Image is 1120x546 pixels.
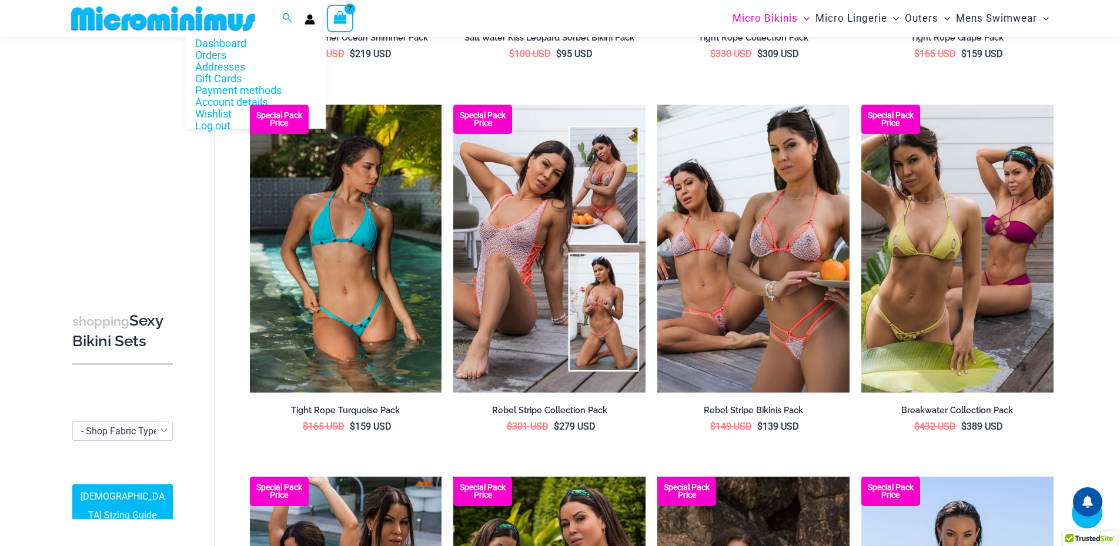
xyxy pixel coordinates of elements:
[905,4,938,34] span: Outers
[185,85,326,96] a: Payment methods
[861,105,1054,393] a: Breakwater Berry Pink and Lemon Yellow Bikini Pack Breakwater Berry Pink and Lemon Yellow Bikini ...
[657,32,850,43] h2: Tight Rope Collection Pack
[72,314,129,329] span: shopping
[507,421,549,432] bdi: 301 USD
[453,32,646,48] a: Salt Water Kiss Leopard Sorbet Bikini Pack
[350,48,392,59] bdi: 219 USD
[861,112,920,127] b: Special Pack Price
[509,48,514,59] span: $
[861,32,1054,43] h2: Tight Rope Grape Pack
[813,4,902,34] a: Micro LingerieMenu ToggleMenu Toggle
[861,32,1054,48] a: Tight Rope Grape Pack
[657,405,850,416] h2: Rebel Stripe Bikinis Pack
[757,48,799,59] bdi: 309 USD
[72,484,173,528] a: [DEMOGRAPHIC_DATA] Sizing Guide
[757,421,763,432] span: $
[657,105,850,393] a: Rebel Stripe Bikini PackRebel Stripe White Multi 305 Tri Top 418 Micro Bottom 06Rebel Stripe Whit...
[815,4,887,34] span: Micro Lingerie
[554,421,559,432] span: $
[185,96,326,108] a: Account details
[861,484,920,499] b: Special Pack Price
[733,4,798,34] span: Micro Bikinis
[185,38,326,49] a: Dashboard
[710,421,716,432] span: $
[657,32,850,48] a: Tight Rope Collection Pack
[282,11,293,26] a: Search icon link
[453,484,512,499] b: Special Pack Price
[961,421,967,432] span: $
[350,421,392,432] bdi: 159 USD
[757,421,799,432] bdi: 139 USD
[250,105,442,393] a: Tight Rope Turquoise 319 Tri Top 4228 Thong Bottom 02 Tight Rope Turquoise 319 Tri Top 4228 Thong...
[72,39,178,274] iframe: TrustedSite Certified
[350,421,355,432] span: $
[509,48,551,59] bdi: 100 USD
[66,5,260,32] img: MM SHOP LOGO FLAT
[861,105,1054,393] img: Breakwater Berry Pink and Lemon Yellow Bikini Pack
[305,14,315,25] a: Account icon link
[453,32,646,43] h2: Salt Water Kiss Leopard Sorbet Bikini Pack
[185,61,326,73] a: Addresses
[453,405,646,420] a: Rebel Stripe Collection Pack
[956,4,1037,34] span: Mens Swimwear
[961,421,1003,432] bdi: 389 USD
[185,49,326,61] a: Orders
[185,120,326,132] a: Log out
[303,48,345,59] bdi: 236 USD
[730,4,813,34] a: Micro BikinisMenu ToggleMenu Toggle
[961,48,1003,59] bdi: 159 USD
[798,4,810,34] span: Menu Toggle
[887,4,899,34] span: Menu Toggle
[914,48,956,59] bdi: 165 USD
[453,105,646,393] img: Rebel Stripe Collection Pack
[72,421,173,441] span: - Shop Fabric Type
[453,405,646,416] h2: Rebel Stripe Collection Pack
[657,105,850,393] img: Rebel Stripe Bikini Pack
[303,421,308,432] span: $
[556,48,561,59] span: $
[81,426,158,437] span: - Shop Fabric Type
[902,4,953,34] a: OutersMenu ToggleMenu Toggle
[250,105,442,393] img: Tight Rope Turquoise 319 Tri Top 4228 Thong Bottom 02
[507,421,512,432] span: $
[303,421,345,432] bdi: 165 USD
[861,405,1054,420] a: Breakwater Collection Pack
[728,2,1054,35] nav: Site Navigation
[350,48,355,59] span: $
[961,48,967,59] span: $
[710,48,716,59] span: $
[861,405,1054,416] h2: Breakwater Collection Pack
[250,405,442,416] h2: Tight Rope Turquoise Pack
[710,421,752,432] bdi: 149 USD
[914,421,956,432] bdi: 432 USD
[73,422,172,440] span: - Shop Fabric Type
[250,32,442,43] h2: Lightning Shimmer Ocean Shimmer Pack
[757,48,763,59] span: $
[914,421,920,432] span: $
[250,484,309,499] b: Special Pack Price
[250,32,442,48] a: Lightning Shimmer Ocean Shimmer Pack
[710,48,752,59] bdi: 330 USD
[657,405,850,420] a: Rebel Stripe Bikinis Pack
[1037,4,1049,34] span: Menu Toggle
[327,5,354,32] a: View Shopping Cart, 7 items
[453,105,646,393] a: Rebel Stripe Collection Pack Rebel Stripe White Multi 371 Crop Top 418 Micro Bottom 02Rebel Strip...
[185,73,326,85] a: Gift Cards
[250,112,309,127] b: Special Pack Price
[250,405,442,420] a: Tight Rope Turquoise Pack
[185,108,326,120] a: Wishlist
[72,311,173,351] h3: Sexy Bikini Sets
[953,4,1052,34] a: Mens SwimwearMenu ToggleMenu Toggle
[914,48,920,59] span: $
[453,112,512,127] b: Special Pack Price
[657,484,716,499] b: Special Pack Price
[938,4,950,34] span: Menu Toggle
[556,48,593,59] bdi: 95 USD
[554,421,596,432] bdi: 279 USD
